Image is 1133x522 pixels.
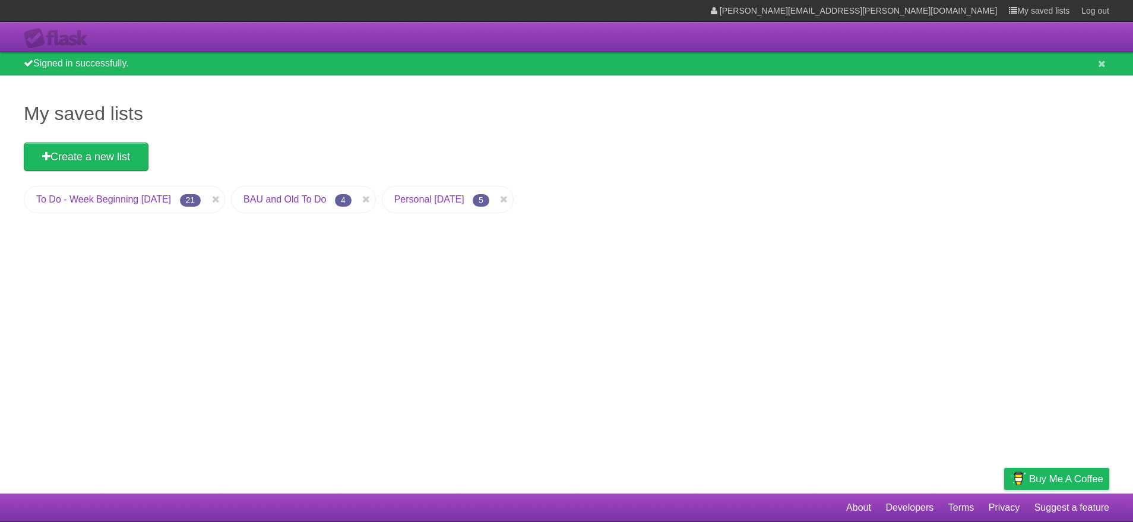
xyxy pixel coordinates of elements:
[948,496,974,519] a: Terms
[335,194,352,207] span: 4
[473,194,489,207] span: 5
[24,143,148,171] a: Create a new list
[1029,469,1103,489] span: Buy me a coffee
[846,496,871,519] a: About
[885,496,933,519] a: Developers
[24,28,95,49] div: Flask
[394,194,464,204] a: Personal [DATE]
[243,194,326,204] a: BAU and Old To Do
[180,194,201,207] span: 21
[24,99,1109,128] h1: My saved lists
[1010,469,1026,489] img: Buy me a coffee
[1034,496,1109,519] a: Suggest a feature
[1004,468,1109,490] a: Buy me a coffee
[989,496,1020,519] a: Privacy
[36,194,171,204] a: To Do - Week Beginning [DATE]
